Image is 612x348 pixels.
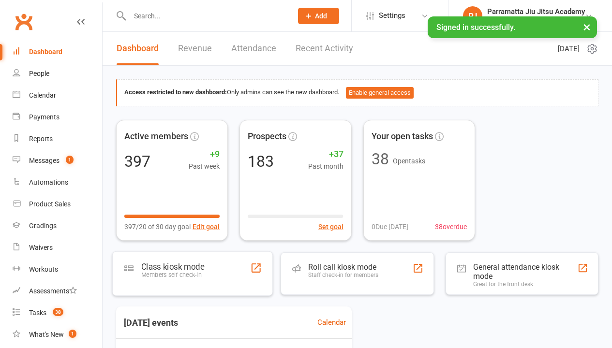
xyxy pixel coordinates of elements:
div: Parramatta Jiu Jitsu Academy [487,16,585,25]
button: Add [298,8,339,24]
div: Staff check-in for members [308,272,378,278]
a: Workouts [13,259,102,280]
span: [DATE] [558,43,580,55]
span: Settings [379,5,405,27]
a: Payments [13,106,102,128]
span: 397/20 of 30 day goal [124,221,191,232]
div: Roll call kiosk mode [308,262,378,272]
a: Attendance [231,32,276,65]
span: Prospects [248,130,286,144]
div: Workouts [29,265,58,273]
div: Parramatta Jiu Jitsu Academy [487,7,585,16]
a: Automations [13,172,102,193]
a: Clubworx [12,10,36,34]
a: Tasks 38 [13,302,102,324]
div: What's New [29,331,64,338]
button: Edit goal [193,221,220,232]
span: 1 [66,156,74,164]
span: 0 Due [DATE] [372,221,408,232]
strong: Access restricted to new dashboard: [124,88,227,96]
input: Search... [127,9,285,23]
span: +9 [189,147,220,161]
div: Gradings [29,222,57,230]
a: What's New1 [13,324,102,346]
button: Enable general access [346,87,414,99]
span: 38 overdue [435,221,467,232]
div: Only admins can see the new dashboard. [124,87,591,99]
span: Active members [124,130,188,144]
div: Calendar [29,91,56,99]
div: Messages [29,157,60,164]
div: Tasks [29,309,46,317]
a: Revenue [178,32,212,65]
div: 183 [248,154,274,169]
div: People [29,70,49,77]
div: Members self check-in [141,271,204,278]
a: Dashboard [13,41,102,63]
div: Assessments [29,287,77,295]
span: Your open tasks [372,130,433,144]
div: Automations [29,178,68,186]
a: Reports [13,128,102,150]
div: Product Sales [29,200,71,208]
a: Product Sales [13,193,102,215]
div: Waivers [29,244,53,251]
a: Dashboard [117,32,159,65]
span: Past month [308,161,343,172]
span: Signed in successfully. [436,23,515,32]
a: Calendar [317,317,346,328]
a: People [13,63,102,85]
button: × [578,16,596,37]
span: Open tasks [393,157,425,165]
a: Waivers [13,237,102,259]
span: 38 [53,308,63,316]
a: Recent Activity [296,32,353,65]
div: 397 [124,154,150,169]
div: PJ [463,6,482,26]
div: 38 [372,151,389,167]
span: +37 [308,147,343,161]
span: 1 [69,330,76,338]
span: Add [315,12,327,20]
div: Payments [29,113,60,121]
button: Set goal [318,221,343,232]
div: Dashboard [29,48,62,56]
div: Class kiosk mode [141,261,204,271]
div: Great for the front desk [473,281,577,288]
div: Reports [29,135,53,143]
div: General attendance kiosk mode [473,262,577,281]
a: Calendar [13,85,102,106]
span: Past week [189,161,220,172]
a: Messages 1 [13,150,102,172]
a: Assessments [13,280,102,302]
a: Gradings [13,215,102,237]
h3: [DATE] events [116,314,186,332]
